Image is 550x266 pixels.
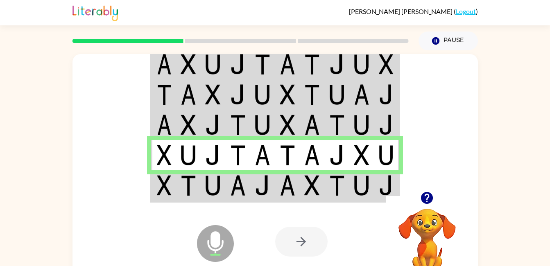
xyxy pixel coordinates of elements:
img: a [255,145,270,165]
img: t [280,145,295,165]
img: u [255,115,270,135]
img: t [230,115,246,135]
img: x [354,145,369,165]
img: j [255,175,270,196]
img: j [379,175,394,196]
img: a [157,54,172,74]
img: x [280,84,295,105]
img: x [157,145,172,165]
img: x [205,84,221,105]
img: j [205,145,221,165]
img: u [181,145,196,165]
a: Logout [456,7,476,15]
div: ( ) [349,7,478,15]
img: u [354,175,369,196]
img: j [205,115,221,135]
img: j [329,145,345,165]
img: t [230,145,246,165]
img: u [379,145,394,165]
img: u [205,54,221,74]
img: a [304,115,320,135]
img: j [379,84,394,105]
img: u [205,175,221,196]
img: j [230,84,246,105]
span: [PERSON_NAME] [PERSON_NAME] [349,7,454,15]
img: a [230,175,246,196]
img: j [379,115,394,135]
img: t [181,175,196,196]
img: a [181,84,196,105]
img: t [157,84,172,105]
img: x [304,175,320,196]
img: u [329,84,345,105]
img: t [329,175,345,196]
img: x [157,175,172,196]
img: x [181,54,196,74]
img: j [230,54,246,74]
img: j [329,54,345,74]
img: t [304,84,320,105]
img: x [379,54,394,74]
img: t [255,54,270,74]
img: a [157,115,172,135]
img: u [255,84,270,105]
img: a [304,145,320,165]
img: t [329,115,345,135]
button: Pause [419,32,478,50]
img: x [280,115,295,135]
img: Literably [72,3,118,21]
img: x [181,115,196,135]
img: u [354,54,369,74]
img: t [304,54,320,74]
img: u [354,115,369,135]
img: a [354,84,369,105]
img: a [280,175,295,196]
img: a [280,54,295,74]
